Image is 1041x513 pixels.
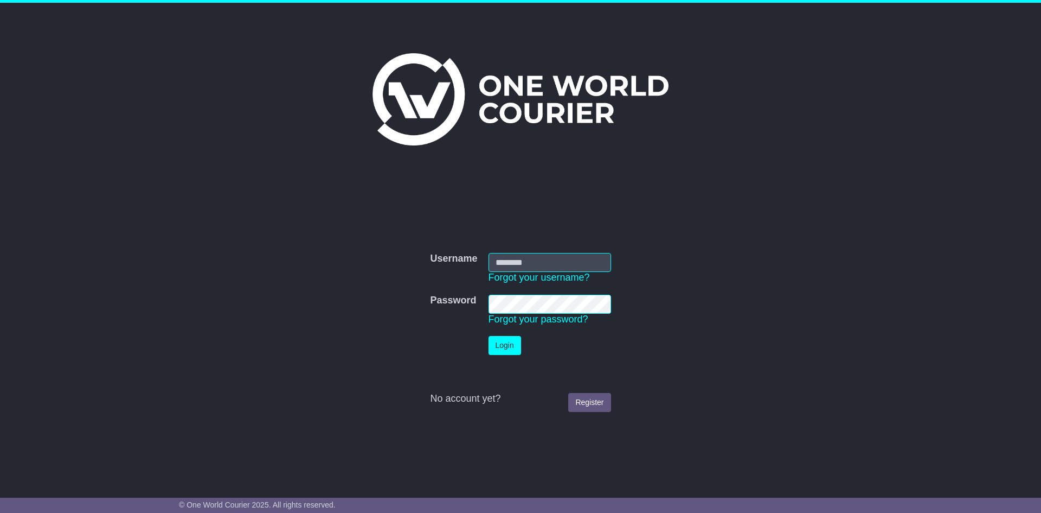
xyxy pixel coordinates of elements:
a: Forgot your username? [489,272,590,283]
label: Username [430,253,477,265]
span: © One World Courier 2025. All rights reserved. [179,501,336,509]
a: Forgot your password? [489,314,588,325]
button: Login [489,336,521,355]
a: Register [568,393,611,412]
img: One World [372,53,669,145]
label: Password [430,295,476,307]
div: No account yet? [430,393,611,405]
